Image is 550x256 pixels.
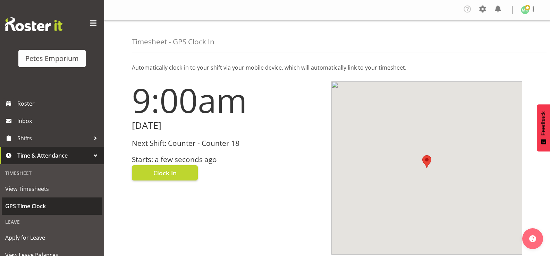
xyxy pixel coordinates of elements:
a: View Timesheets [2,180,102,197]
span: Time & Attendance [17,150,90,161]
img: help-xxl-2.png [529,235,536,242]
h3: Starts: a few seconds ago [132,156,323,164]
button: Feedback - Show survey [537,104,550,151]
span: Apply for Leave [5,232,99,243]
span: Inbox [17,116,101,126]
h3: Next Shift: Counter - Counter 18 [132,139,323,147]
img: Rosterit website logo [5,17,62,31]
span: Shifts [17,133,90,143]
p: Automatically clock-in to your shift via your mobile device, which will automatically link to you... [132,63,522,72]
span: Clock In [153,168,177,177]
div: Timesheet [2,166,102,180]
a: Apply for Leave [2,229,102,246]
a: GPS Time Clock [2,197,102,215]
h1: 9:00am [132,81,323,119]
div: Leave [2,215,102,229]
span: GPS Time Clock [5,201,99,211]
h4: Timesheet - GPS Clock In [132,38,214,46]
h2: [DATE] [132,120,323,131]
button: Clock In [132,165,198,180]
span: Roster [17,98,101,109]
div: Petes Emporium [25,53,79,64]
span: Feedback [540,111,547,135]
img: melanie-richardson713.jpg [521,6,529,14]
span: View Timesheets [5,184,99,194]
